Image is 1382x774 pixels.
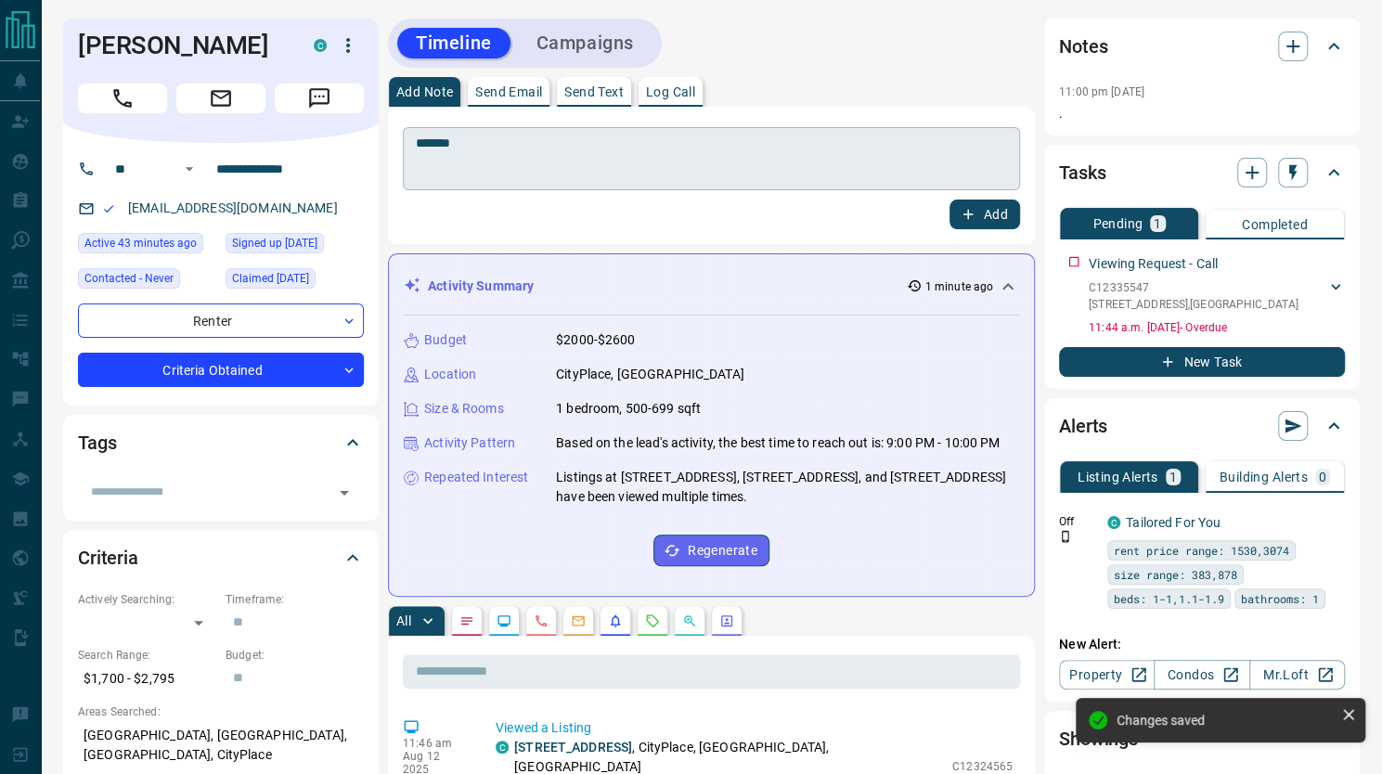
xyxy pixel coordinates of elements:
div: Alerts [1059,404,1345,448]
button: Open [331,480,357,506]
p: 0 [1319,471,1326,484]
p: All [396,614,411,627]
span: Call [78,84,167,113]
p: Budget [424,330,467,350]
div: Changes saved [1117,713,1334,728]
svg: Opportunities [682,613,697,628]
div: Criteria [78,535,364,580]
div: Activity Summary1 minute ago [404,269,1019,303]
p: New Alert: [1059,635,1345,654]
h2: Tags [78,428,116,458]
p: Budget: [226,647,364,664]
button: Add [949,200,1020,229]
p: Activity Pattern [424,433,515,453]
p: 11:46 am [403,737,468,750]
span: Signed up [DATE] [232,234,317,252]
p: $1,700 - $2,795 [78,664,216,694]
div: Tasks [1059,150,1345,195]
p: Off [1059,513,1096,530]
p: 1 bedroom, 500-699 sqft [556,399,701,419]
p: Pending [1092,217,1143,230]
span: Email [176,84,265,113]
p: [STREET_ADDRESS] , [GEOGRAPHIC_DATA] [1089,296,1298,313]
span: Contacted - Never [84,269,174,288]
button: Open [178,158,200,180]
a: Condos [1154,660,1249,690]
p: Listings at [STREET_ADDRESS], [STREET_ADDRESS], and [STREET_ADDRESS] have been viewed multiple ti... [556,468,1019,507]
svg: Emails [571,613,586,628]
div: C12335547[STREET_ADDRESS],[GEOGRAPHIC_DATA] [1089,276,1345,316]
h2: Showings [1059,724,1138,754]
div: Sun Mar 30 2025 [226,233,364,259]
div: Notes [1059,24,1345,69]
svg: Notes [459,613,474,628]
svg: Lead Browsing Activity [497,613,511,628]
svg: Listing Alerts [608,613,623,628]
div: condos.ca [1107,516,1120,529]
p: CityPlace, [GEOGRAPHIC_DATA] [556,365,744,384]
svg: Agent Actions [719,613,734,628]
p: 11:44 a.m. [DATE] - Overdue [1089,319,1345,336]
span: Message [275,84,364,113]
p: 11:00 pm [DATE] [1059,85,1144,98]
button: New Task [1059,347,1345,377]
a: [EMAIL_ADDRESS][DOMAIN_NAME] [128,200,338,215]
div: Showings [1059,716,1345,761]
p: [GEOGRAPHIC_DATA], [GEOGRAPHIC_DATA], [GEOGRAPHIC_DATA], CityPlace [78,720,364,770]
h2: Notes [1059,32,1107,61]
p: Completed [1242,218,1308,231]
div: Tue Aug 12 2025 [78,233,216,259]
p: Areas Searched: [78,703,364,720]
p: Listing Alerts [1078,471,1158,484]
span: Claimed [DATE] [232,269,309,288]
p: 1 [1169,471,1177,484]
p: $2000-$2600 [556,330,635,350]
p: Size & Rooms [424,399,504,419]
a: Property [1059,660,1155,690]
span: bathrooms: 1 [1241,589,1319,608]
h2: Alerts [1059,411,1107,441]
div: Renter [78,303,364,338]
p: Activity Summary [428,277,534,296]
p: Search Range: [78,647,216,664]
span: Active 43 minutes ago [84,234,197,252]
svg: Requests [645,613,660,628]
div: condos.ca [314,39,327,52]
p: Repeated Interest [424,468,528,487]
svg: Email Valid [102,202,115,215]
p: . [1059,104,1345,123]
svg: Push Notification Only [1059,530,1072,543]
p: Location [424,365,476,384]
div: condos.ca [496,741,509,754]
a: [STREET_ADDRESS] [514,740,632,755]
p: Viewing Request - Call [1089,254,1218,274]
span: beds: 1-1,1.1-1.9 [1114,589,1224,608]
div: Sun Mar 30 2025 [226,268,364,294]
p: 1 [1154,217,1161,230]
p: Log Call [646,85,695,98]
div: Tags [78,420,364,465]
div: Criteria Obtained [78,353,364,387]
p: C12335547 [1089,279,1298,296]
p: Based on the lead's activity, the best time to reach out is: 9:00 PM - 10:00 PM [556,433,1000,453]
span: rent price range: 1530,3074 [1114,541,1289,560]
button: Campaigns [518,28,652,58]
a: Mr.Loft [1249,660,1345,690]
button: Regenerate [653,535,769,566]
p: Send Text [564,85,624,98]
svg: Calls [534,613,549,628]
p: Viewed a Listing [496,718,1013,738]
p: Add Note [396,85,453,98]
button: Timeline [397,28,510,58]
h1: [PERSON_NAME] [78,31,286,60]
a: Tailored For You [1126,515,1221,530]
h2: Criteria [78,543,138,573]
span: size range: 383,878 [1114,565,1237,584]
h2: Tasks [1059,158,1105,187]
p: Building Alerts [1220,471,1308,484]
p: Timeframe: [226,591,364,608]
p: Actively Searching: [78,591,216,608]
p: Send Email [475,85,542,98]
p: 1 minute ago [925,278,993,295]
